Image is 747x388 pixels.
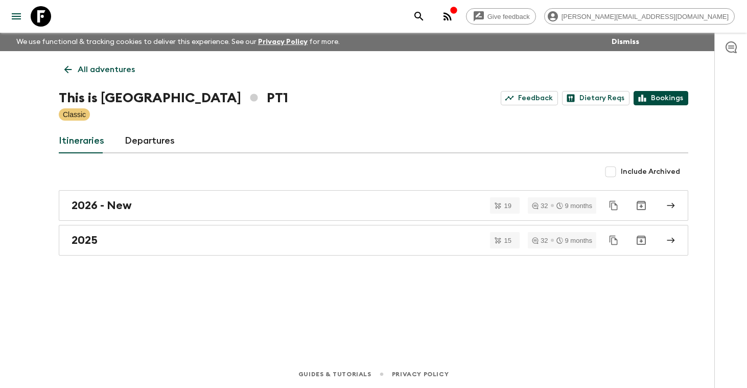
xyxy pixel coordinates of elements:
a: Departures [125,129,175,153]
span: Include Archived [621,167,680,177]
button: menu [6,6,27,27]
p: We use functional & tracking cookies to deliver this experience. See our for more. [12,33,344,51]
span: 15 [498,237,518,244]
div: 9 months [556,202,592,209]
span: 19 [498,202,518,209]
button: Archive [631,230,651,250]
button: search adventures [409,6,429,27]
button: Archive [631,195,651,216]
a: Feedback [501,91,558,105]
h2: 2025 [72,234,98,247]
div: 32 [532,202,548,209]
h2: 2026 - New [72,199,132,212]
div: [PERSON_NAME][EMAIL_ADDRESS][DOMAIN_NAME] [544,8,735,25]
div: 9 months [556,237,592,244]
button: Duplicate [604,196,623,215]
a: Itineraries [59,129,104,153]
p: Classic [63,109,86,120]
div: 32 [532,237,548,244]
a: Privacy Policy [392,369,449,380]
h1: This is [GEOGRAPHIC_DATA] PT1 [59,88,288,108]
button: Duplicate [604,231,623,249]
p: All adventures [78,63,135,76]
span: [PERSON_NAME][EMAIL_ADDRESS][DOMAIN_NAME] [556,13,734,20]
a: 2026 - New [59,190,688,221]
a: Privacy Policy [258,38,308,45]
button: Dismiss [609,35,642,49]
a: All adventures [59,59,141,80]
span: Give feedback [482,13,535,20]
a: 2025 [59,225,688,256]
a: Dietary Reqs [562,91,629,105]
a: Guides & Tutorials [298,369,371,380]
a: Bookings [634,91,688,105]
a: Give feedback [466,8,536,25]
